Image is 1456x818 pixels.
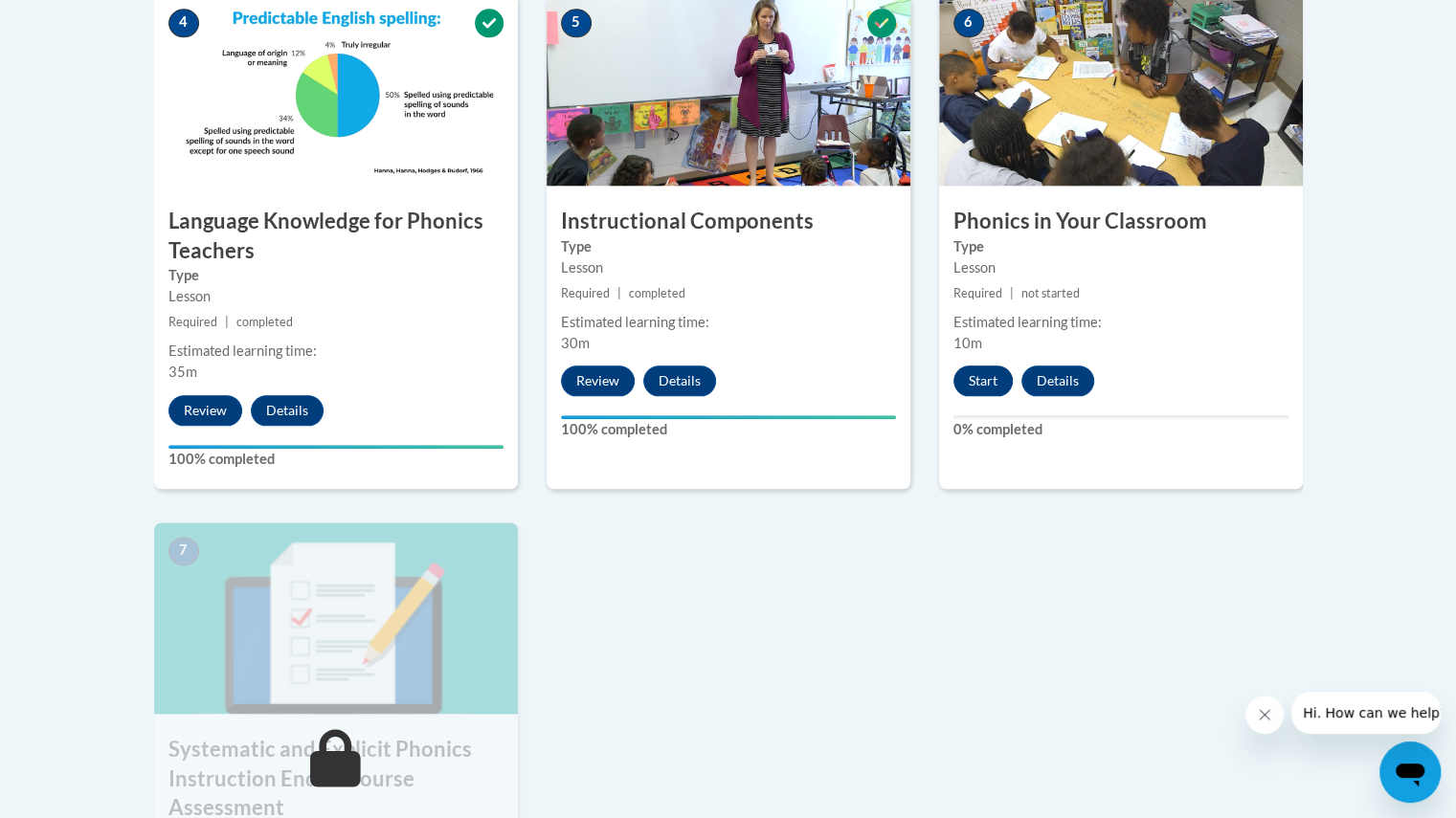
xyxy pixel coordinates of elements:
span: 35m [168,364,197,380]
div: Lesson [953,257,1288,278]
div: Estimated learning time: [561,312,896,333]
span: Hi. How can we help? [11,13,155,29]
button: Review [561,365,635,396]
iframe: Button to launch messaging window [1379,741,1441,803]
button: Details [1021,365,1094,396]
iframe: Message from company [1291,692,1441,734]
span: 6 [953,9,984,37]
span: 10m [953,335,982,351]
iframe: Close message [1245,696,1284,734]
div: Lesson [168,286,504,307]
span: | [1010,286,1014,300]
button: Details [643,365,716,396]
label: Type [168,265,504,286]
label: 0% completed [953,419,1288,440]
span: Required [953,286,1002,300]
span: | [617,286,621,300]
span: | [225,315,229,329]
h3: Instructional Components [547,207,910,236]
span: 30m [561,335,590,351]
button: Review [168,395,242,426]
h3: Phonics in Your Classroom [939,207,1303,236]
div: Estimated learning time: [168,341,504,362]
span: Required [561,286,610,300]
div: Your progress [561,415,896,419]
span: 5 [561,9,592,37]
label: 100% completed [561,419,896,440]
span: completed [629,286,685,300]
span: 7 [168,537,199,565]
span: Required [168,315,217,329]
span: completed [236,315,293,329]
div: Lesson [561,257,896,278]
label: 100% completed [168,449,504,470]
button: Details [251,395,324,426]
div: Estimated learning time: [953,312,1288,333]
button: Start [953,365,1013,396]
label: Type [561,236,896,257]
span: 4 [168,9,199,37]
div: Your progress [168,445,504,449]
label: Type [953,236,1288,257]
span: not started [1021,286,1080,300]
h3: Language Knowledge for Phonics Teachers [154,207,518,266]
img: Course Image [154,522,518,714]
